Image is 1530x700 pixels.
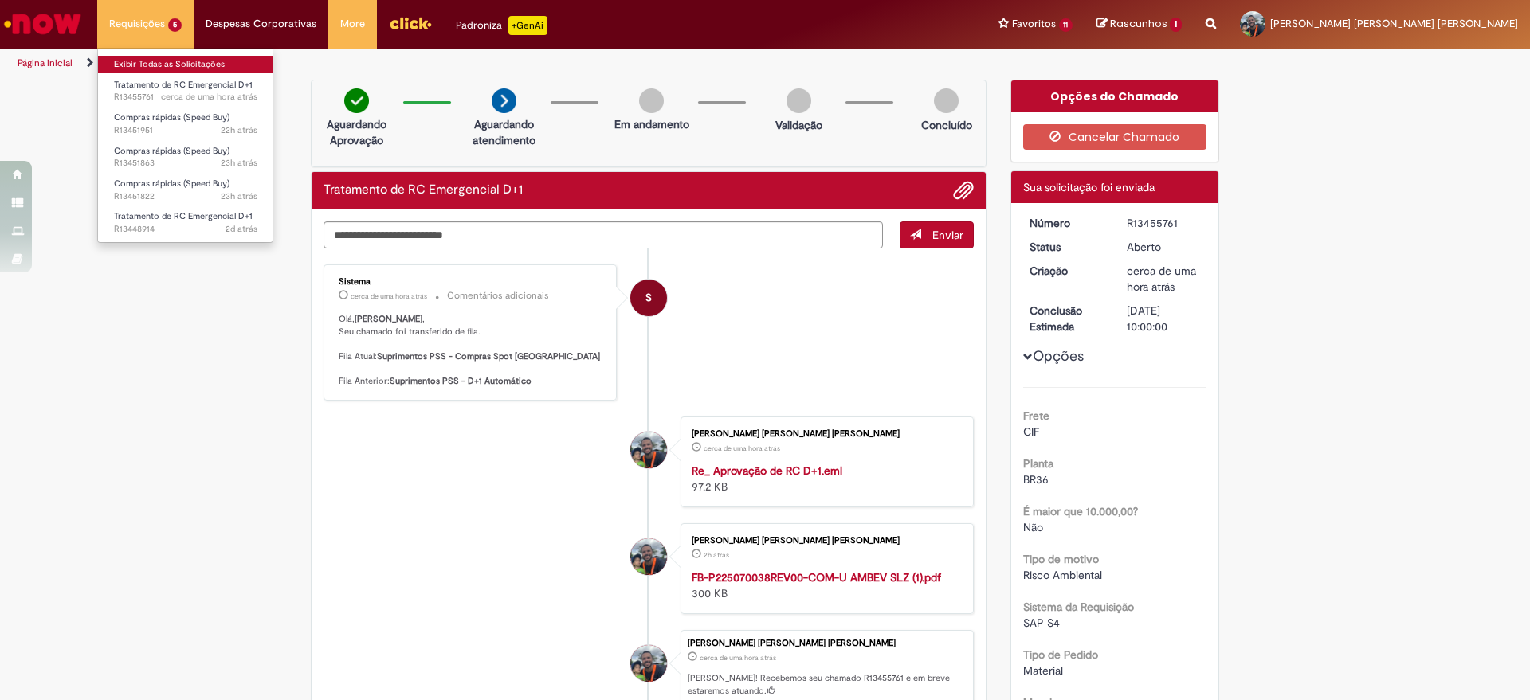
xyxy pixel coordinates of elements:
[161,91,257,103] span: cerca de uma hora atrás
[1096,17,1182,32] a: Rascunhos
[98,143,273,172] a: Aberto R13451863 : Compras rápidas (Speed Buy)
[1023,552,1099,566] b: Tipo de motivo
[351,291,427,301] time: 28/08/2025 08:33:33
[1023,616,1060,630] span: SAP S4
[1059,18,1073,32] span: 11
[630,645,667,682] div: Antonio Fabricio Cardoso Ponciano
[1127,303,1201,334] div: [DATE] 10:00:00
[1127,263,1201,295] div: 28/08/2025 08:33:29
[98,76,273,106] a: Aberto R13455761 : Tratamento de RC Emergencial D+1
[98,56,273,73] a: Exibir Todas as Solicitações
[98,175,273,205] a: Aberto R13451822 : Compras rápidas (Speed Buy)
[339,277,604,287] div: Sistema
[390,375,532,387] b: Suprimentos PSS - D+1 Automático
[344,88,369,113] img: check-circle-green.png
[98,208,273,237] a: Aberto R13448914 : Tratamento de RC Emergencial D+1
[114,223,257,236] span: R13448914
[1011,80,1219,112] div: Opções do Chamado
[351,291,427,301] span: cerca de uma hora atrás
[1023,520,1043,534] span: Não
[377,350,600,362] b: Suprimentos PSS - Compras Spot [GEOGRAPHIC_DATA]
[692,463,957,495] div: 97.2 KB
[12,49,1008,78] ul: Trilhas de página
[700,653,776,663] time: 28/08/2025 08:33:29
[168,18,182,32] span: 5
[1023,647,1098,662] b: Tipo de Pedido
[704,444,780,453] span: cerca de uma hora atrás
[645,279,652,317] span: S
[1270,17,1518,30] span: [PERSON_NAME] [PERSON_NAME] [PERSON_NAME]
[692,429,957,439] div: [PERSON_NAME] [PERSON_NAME] [PERSON_NAME]
[221,124,257,136] time: 27/08/2025 11:36:25
[114,91,257,104] span: R13455761
[787,88,811,113] img: img-circle-grey.png
[114,111,229,123] span: Compras rápidas (Speed Buy)
[1018,303,1116,334] dt: Conclusão Estimada
[2,8,84,40] img: ServiceNow
[97,48,273,243] ul: Requisições
[700,653,776,663] span: cerca de uma hora atrás
[114,79,253,91] span: Tratamento de RC Emergencial D+1
[1023,600,1134,614] b: Sistema da Requisição
[1127,215,1201,231] div: R13455761
[447,289,549,303] small: Comentários adicionais
[221,190,257,202] span: 23h atrás
[630,432,667,468] div: Antonio Fabricio Cardoso Ponciano
[688,639,965,648] div: [PERSON_NAME] [PERSON_NAME] [PERSON_NAME]
[934,88,959,113] img: img-circle-grey.png
[206,16,316,32] span: Despesas Corporativas
[226,223,257,235] time: 26/08/2025 15:03:06
[1023,424,1039,439] span: CIF
[114,145,229,157] span: Compras rápidas (Speed Buy)
[114,178,229,190] span: Compras rápidas (Speed Buy)
[1012,16,1056,32] span: Favoritos
[1110,16,1167,31] span: Rascunhos
[18,57,73,69] a: Página inicial
[1023,504,1138,518] b: É maior que 10.000,00?
[114,190,257,203] span: R13451822
[614,116,689,132] p: Em andamento
[639,88,664,113] img: img-circle-grey.png
[221,157,257,169] span: 23h atrás
[508,16,547,35] p: +GenAi
[692,569,957,601] div: 300 KB
[1023,409,1049,423] b: Frete
[1023,568,1102,582] span: Risco Ambiental
[630,538,667,575] div: Antonio Fabricio Cardoso Ponciano
[692,463,842,478] a: Re_ Aprovação de RC D+1.eml
[98,109,273,139] a: Aberto R13451951 : Compras rápidas (Speed Buy)
[704,550,729,560] time: 28/08/2025 08:32:21
[109,16,165,32] span: Requisições
[226,223,257,235] span: 2d atrás
[1018,215,1116,231] dt: Número
[161,91,257,103] time: 28/08/2025 08:33:31
[324,221,883,248] textarea: Digite sua mensagem aqui...
[340,16,365,32] span: More
[456,16,547,35] div: Padroniza
[692,536,957,546] div: [PERSON_NAME] [PERSON_NAME] [PERSON_NAME]
[339,313,604,388] p: Olá, , Seu chamado foi transferido de fila. Fila Atual: Fila Anterior:
[1018,239,1116,255] dt: Status
[318,116,395,148] p: Aguardando Aprovação
[692,570,941,585] a: FB-P225070038REV00-COM-U AMBEV SLZ (1).pdf
[1023,456,1053,471] b: Planta
[630,280,667,316] div: System
[1023,472,1049,487] span: BR36
[932,228,963,242] span: Enviar
[1023,124,1207,150] button: Cancelar Chamado
[1170,18,1182,32] span: 1
[921,117,972,133] p: Concluído
[704,550,729,560] span: 2h atrás
[355,313,422,325] b: [PERSON_NAME]
[688,672,965,697] p: [PERSON_NAME]! Recebemos seu chamado R13455761 e em breve estaremos atuando.
[492,88,516,113] img: arrow-next.png
[1127,264,1196,294] span: cerca de uma hora atrás
[221,190,257,202] time: 27/08/2025 11:17:53
[114,210,253,222] span: Tratamento de RC Emergencial D+1
[1127,239,1201,255] div: Aberto
[1023,180,1155,194] span: Sua solicitação foi enviada
[900,221,974,248] button: Enviar
[704,444,780,453] time: 28/08/2025 08:33:23
[775,117,822,133] p: Validação
[324,183,523,197] h2: Tratamento de RC Emergencial D+1 Histórico de tíquete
